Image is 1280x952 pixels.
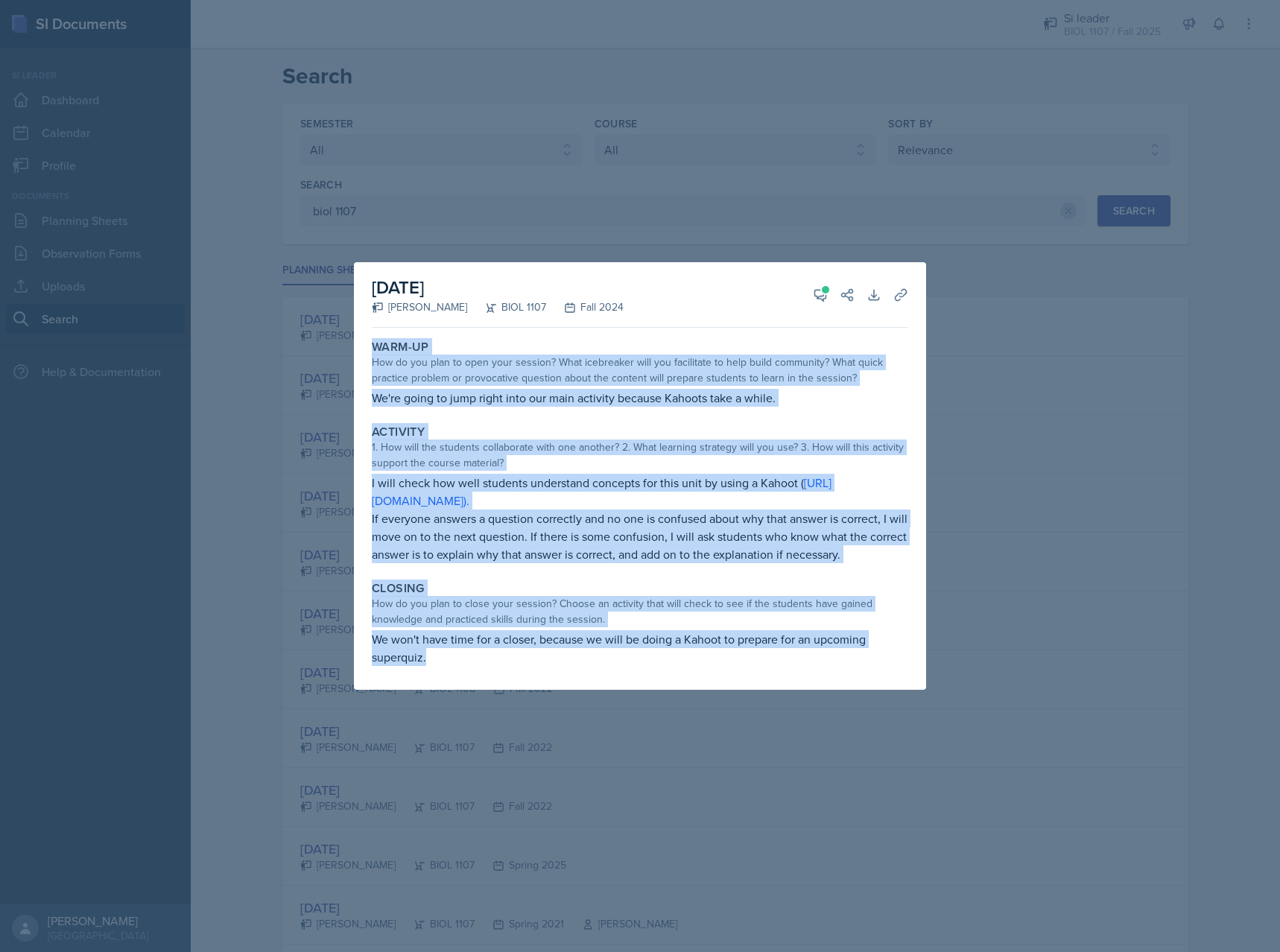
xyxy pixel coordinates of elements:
[372,439,908,471] div: 1. How will the students collaborate with one another? 2. What learning strategy will you use? 3....
[467,299,546,315] div: BIOL 1107
[372,389,908,407] p: We're going to jump right into our main activity because Kahoots take a while.
[372,299,467,315] div: [PERSON_NAME]
[372,630,908,666] p: We won't have time for a closer, because we will be doing a Kahoot to prepare for an upcoming sup...
[372,581,425,596] label: Closing
[372,425,425,439] label: Activity
[372,274,624,301] h2: [DATE]
[546,299,624,315] div: Fall 2024
[372,355,908,386] div: How do you plan to open your session? What icebreaker will you facilitate to help build community...
[372,340,429,355] label: Warm-Up
[372,474,908,510] p: I will check how well students understand concepts for this unit by using a Kahoot (
[372,596,908,627] div: How do you plan to close your session? Choose an activity that will check to see if the students ...
[372,510,908,563] p: If everyone answers a question correctly and no one is confused about why that answer is correct,...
